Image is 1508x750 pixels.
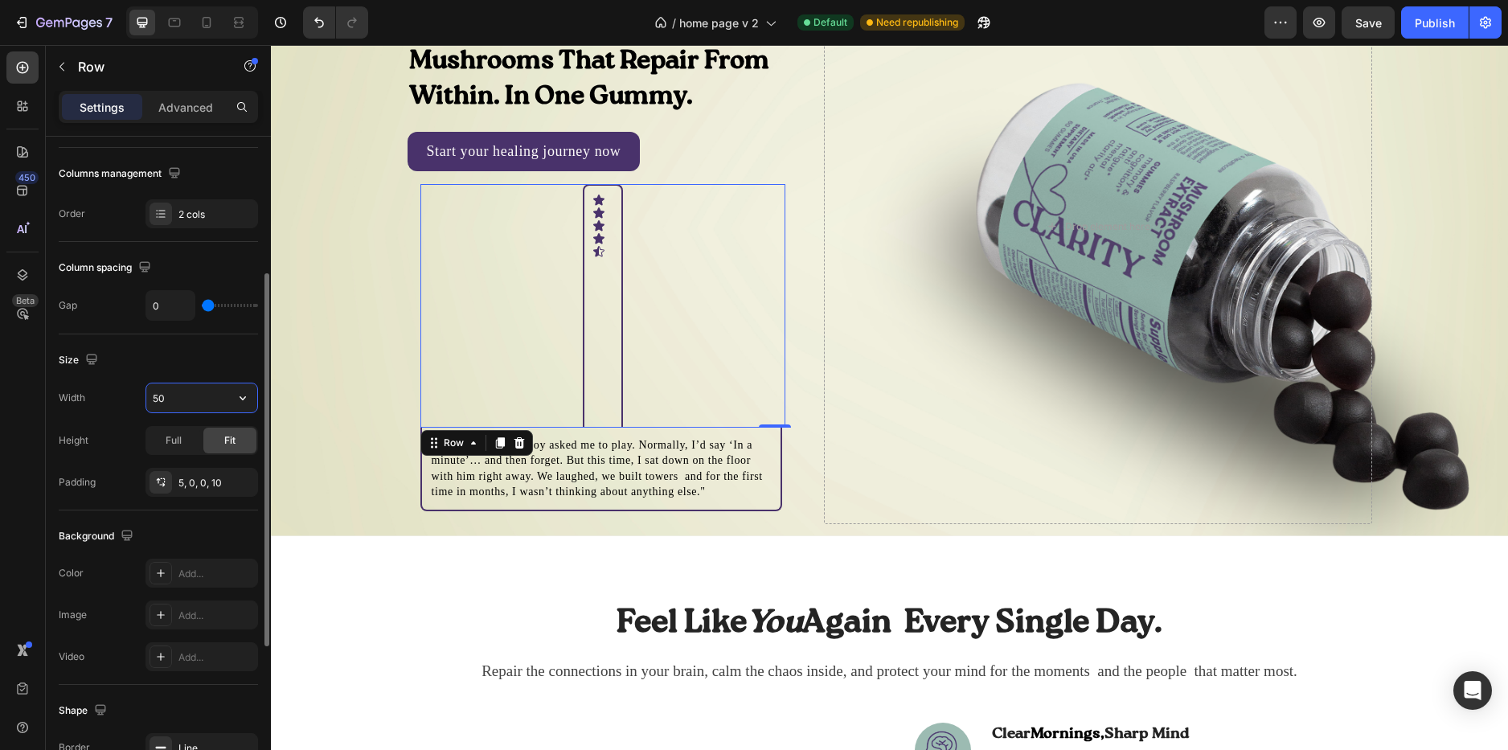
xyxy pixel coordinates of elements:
div: Gap [59,298,77,313]
input: Auto [146,383,257,412]
div: Size [59,350,101,371]
div: Beta [12,294,39,307]
div: Add... [178,609,254,623]
div: Column spacing [59,257,154,279]
p: Settings [80,99,125,116]
div: Add... [178,567,254,581]
div: Image [59,608,87,622]
div: Width [59,391,85,405]
button: Publish [1401,6,1469,39]
p: Repair the connections in your brain, calm the chaos inside, and protect your mind for the moment... [138,615,1100,638]
div: Add... [178,650,254,665]
img: gempages_578746140673966715-812d6f04-7ed8-4bae-a789-0594e774a397.png [644,678,700,734]
div: Columns management [59,163,184,185]
div: Background [59,526,137,547]
h2: Feel Like Again Every Single Day. [137,555,1101,600]
div: Height [59,433,88,448]
p: 7 [105,13,113,32]
div: Video [59,650,84,664]
span: home page v 2 [679,14,759,31]
div: Drop element here [794,175,879,188]
div: Shape [59,700,110,722]
div: Open Intercom Messenger [1453,671,1492,710]
div: Publish [1415,14,1455,31]
div: Order [59,207,85,221]
span: Default [813,15,847,30]
span: / [672,14,676,31]
iframe: Design area [271,45,1508,750]
i: You [476,562,531,594]
span: Fit [224,433,236,448]
span: Save [1355,16,1382,30]
div: 5, 0, 0, 10 [178,476,254,490]
h3: Clear Sharp Mind [719,678,1101,701]
span: Mornings, [760,681,834,696]
div: 2 cols [178,207,254,222]
div: Padding [59,475,96,490]
div: Color [59,566,84,580]
input: Auto [146,291,195,320]
p: Row [78,57,215,76]
p: Advanced [158,99,213,116]
button: 7 [6,6,120,39]
div: 450 [15,171,39,184]
span: Full [166,433,182,448]
span: Need republishing [876,15,958,30]
div: Undo/Redo [303,6,368,39]
button: Save [1342,6,1395,39]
